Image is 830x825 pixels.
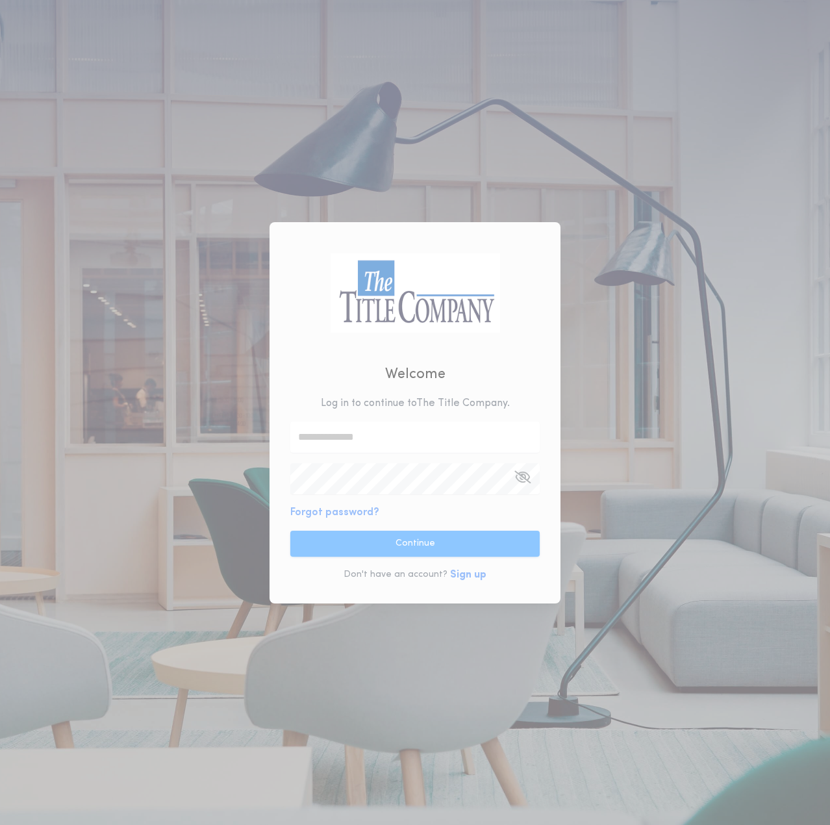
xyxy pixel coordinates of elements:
[290,531,540,557] button: Continue
[450,567,486,583] button: Sign up
[330,253,500,333] img: logo
[344,568,447,581] p: Don't have an account?
[321,396,510,411] p: Log in to continue to The Title Company .
[385,364,446,385] h2: Welcome
[290,505,379,520] button: Forgot password?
